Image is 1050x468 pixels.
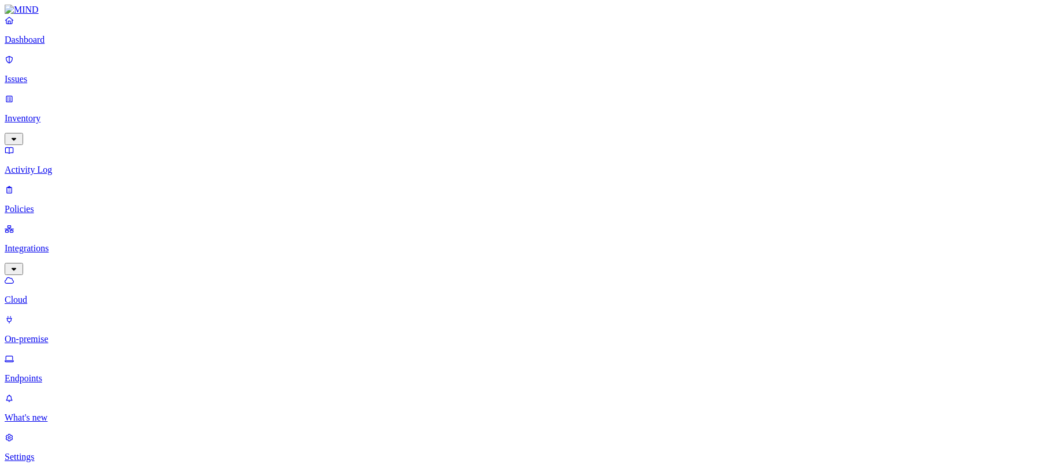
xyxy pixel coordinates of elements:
[5,354,1045,384] a: Endpoints
[5,15,1045,45] a: Dashboard
[5,275,1045,305] a: Cloud
[5,452,1045,462] p: Settings
[5,145,1045,175] a: Activity Log
[5,165,1045,175] p: Activity Log
[5,295,1045,305] p: Cloud
[5,94,1045,143] a: Inventory
[5,54,1045,84] a: Issues
[5,5,39,15] img: MIND
[5,432,1045,462] a: Settings
[5,5,1045,15] a: MIND
[5,224,1045,273] a: Integrations
[5,35,1045,45] p: Dashboard
[5,334,1045,344] p: On-premise
[5,74,1045,84] p: Issues
[5,184,1045,214] a: Policies
[5,243,1045,254] p: Integrations
[5,204,1045,214] p: Policies
[5,113,1045,124] p: Inventory
[5,413,1045,423] p: What's new
[5,314,1045,344] a: On-premise
[5,373,1045,384] p: Endpoints
[5,393,1045,423] a: What's new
